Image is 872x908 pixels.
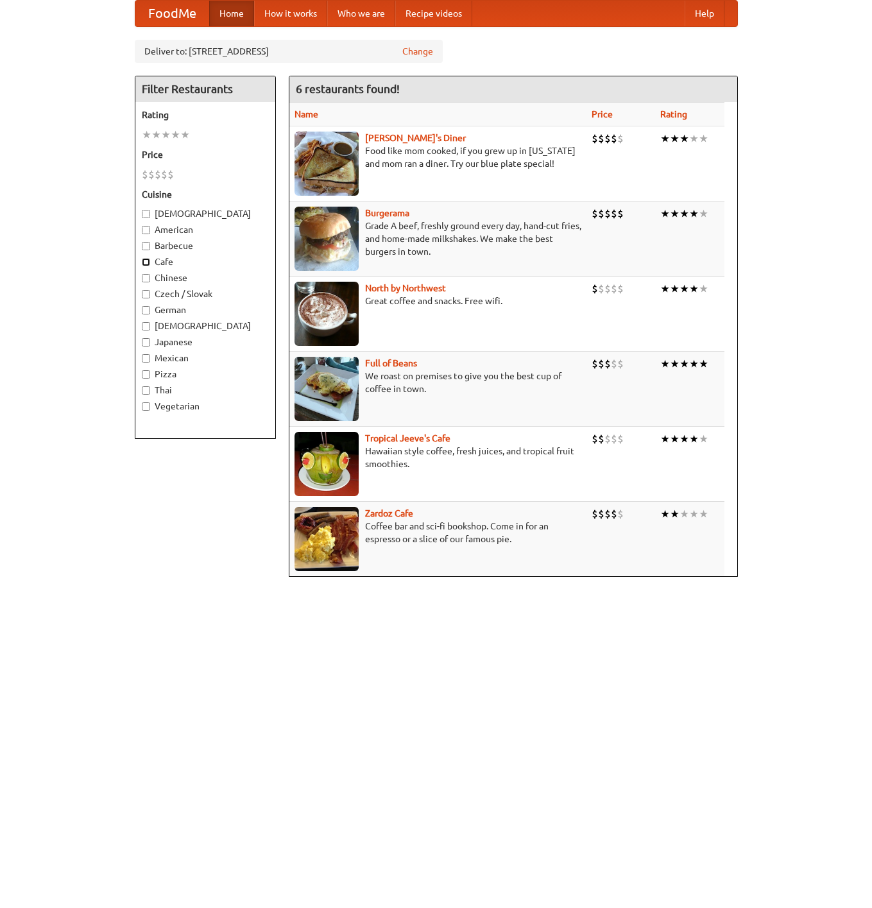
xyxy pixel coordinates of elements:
[155,167,161,182] li: $
[142,207,269,220] label: [DEMOGRAPHIC_DATA]
[142,402,150,411] input: Vegetarian
[660,132,670,146] li: ★
[142,368,269,381] label: Pizza
[151,128,161,142] li: ★
[142,352,269,364] label: Mexican
[670,207,680,221] li: ★
[598,432,604,446] li: $
[295,432,359,496] img: jeeves.jpg
[142,370,150,379] input: Pizza
[592,357,598,371] li: $
[617,432,624,446] li: $
[611,132,617,146] li: $
[598,132,604,146] li: $
[295,507,359,571] img: zardoz.jpg
[142,188,269,201] h5: Cuisine
[660,507,670,521] li: ★
[142,108,269,121] h5: Rating
[142,210,150,218] input: [DEMOGRAPHIC_DATA]
[365,133,466,143] a: [PERSON_NAME]'s Diner
[142,304,269,316] label: German
[680,432,689,446] li: ★
[604,282,611,296] li: $
[604,132,611,146] li: $
[142,400,269,413] label: Vegetarian
[295,357,359,421] img: beans.jpg
[670,357,680,371] li: ★
[171,128,180,142] li: ★
[327,1,395,26] a: Who we are
[295,219,581,258] p: Grade A beef, freshly ground every day, hand-cut fries, and home-made milkshakes. We make the bes...
[680,207,689,221] li: ★
[604,507,611,521] li: $
[598,207,604,221] li: $
[295,520,581,545] p: Coffee bar and sci-fi bookshop. Come in for an espresso or a slice of our famous pie.
[142,128,151,142] li: ★
[254,1,327,26] a: How it works
[142,290,150,298] input: Czech / Slovak
[660,109,687,119] a: Rating
[142,322,150,330] input: [DEMOGRAPHIC_DATA]
[142,271,269,284] label: Chinese
[598,507,604,521] li: $
[689,432,699,446] li: ★
[611,282,617,296] li: $
[148,167,155,182] li: $
[617,507,624,521] li: $
[142,239,269,252] label: Barbecue
[296,83,400,95] ng-pluralize: 6 restaurants found!
[365,433,450,443] a: Tropical Jeeve's Cafe
[611,507,617,521] li: $
[142,274,150,282] input: Chinese
[689,282,699,296] li: ★
[142,386,150,395] input: Thai
[365,208,409,218] a: Burgerama
[142,226,150,234] input: American
[142,167,148,182] li: $
[180,128,190,142] li: ★
[604,357,611,371] li: $
[142,258,150,266] input: Cafe
[142,320,269,332] label: [DEMOGRAPHIC_DATA]
[689,357,699,371] li: ★
[295,370,581,395] p: We roast on premises to give you the best cup of coffee in town.
[699,507,708,521] li: ★
[402,45,433,58] a: Change
[161,128,171,142] li: ★
[365,283,446,293] a: North by Northwest
[611,357,617,371] li: $
[592,432,598,446] li: $
[295,207,359,271] img: burgerama.jpg
[699,432,708,446] li: ★
[680,132,689,146] li: ★
[660,357,670,371] li: ★
[617,132,624,146] li: $
[161,167,167,182] li: $
[142,148,269,161] h5: Price
[699,132,708,146] li: ★
[295,295,581,307] p: Great coffee and snacks. Free wifi.
[699,207,708,221] li: ★
[135,40,443,63] div: Deliver to: [STREET_ADDRESS]
[209,1,254,26] a: Home
[142,354,150,363] input: Mexican
[142,336,269,348] label: Japanese
[670,432,680,446] li: ★
[670,132,680,146] li: ★
[617,282,624,296] li: $
[295,445,581,470] p: Hawaiian style coffee, fresh juices, and tropical fruit smoothies.
[689,132,699,146] li: ★
[142,242,150,250] input: Barbecue
[617,357,624,371] li: $
[598,282,604,296] li: $
[395,1,472,26] a: Recipe videos
[295,109,318,119] a: Name
[611,432,617,446] li: $
[365,358,417,368] a: Full of Beans
[142,223,269,236] label: American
